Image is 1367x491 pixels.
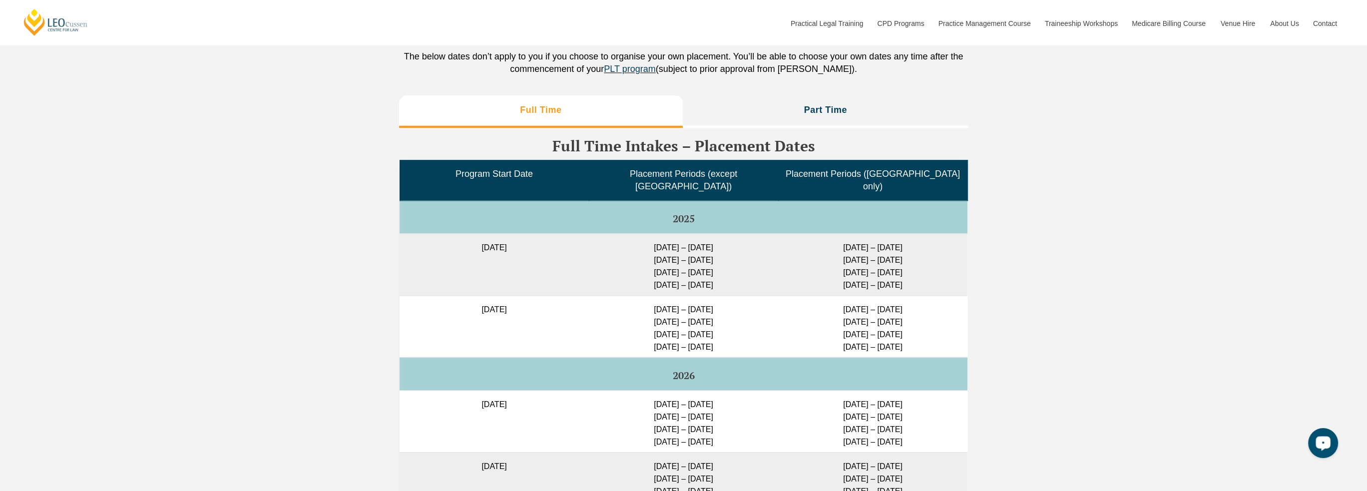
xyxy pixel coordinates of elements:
[1263,2,1306,45] a: About Us
[778,233,967,295] td: [DATE] – [DATE] [DATE] – [DATE] [DATE] – [DATE] [DATE] – [DATE]
[400,295,589,357] td: [DATE]
[786,169,960,191] span: Placement Periods ([GEOGRAPHIC_DATA] only)
[589,390,778,452] td: [DATE] – [DATE] [DATE] – [DATE] [DATE] – [DATE] [DATE] – [DATE]
[399,138,968,154] h3: Full Time Intakes – Placement Dates
[1306,2,1345,45] a: Contact
[399,50,968,75] p: The below dates don’t apply to you if you choose to organise your own placement. You’ll be able t...
[400,233,589,295] td: [DATE]
[404,370,963,381] h5: 2026
[456,169,533,179] span: Program Start Date
[589,295,778,357] td: [DATE] – [DATE] [DATE] – [DATE] [DATE] – [DATE] [DATE] – [DATE]
[22,8,89,36] a: [PERSON_NAME] Centre for Law
[404,213,963,224] h5: 2025
[778,390,967,452] td: [DATE] – [DATE] [DATE] – [DATE] [DATE] – [DATE] [DATE] – [DATE]
[589,233,778,295] td: [DATE] – [DATE] [DATE] – [DATE] [DATE] – [DATE] [DATE] – [DATE]
[1037,2,1124,45] a: Traineeship Workshops
[931,2,1037,45] a: Practice Management Course
[630,169,737,191] span: Placement Periods (except [GEOGRAPHIC_DATA])
[1124,2,1213,45] a: Medicare Billing Course
[804,104,847,116] h3: Part Time
[1300,424,1342,466] iframe: LiveChat chat widget
[1213,2,1263,45] a: Venue Hire
[604,64,655,74] a: PLT program
[400,390,589,452] td: [DATE]
[783,2,870,45] a: Practical Legal Training
[520,104,561,116] h3: Full Time
[778,295,967,357] td: [DATE] – [DATE] [DATE] – [DATE] [DATE] – [DATE] [DATE] – [DATE]
[870,2,930,45] a: CPD Programs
